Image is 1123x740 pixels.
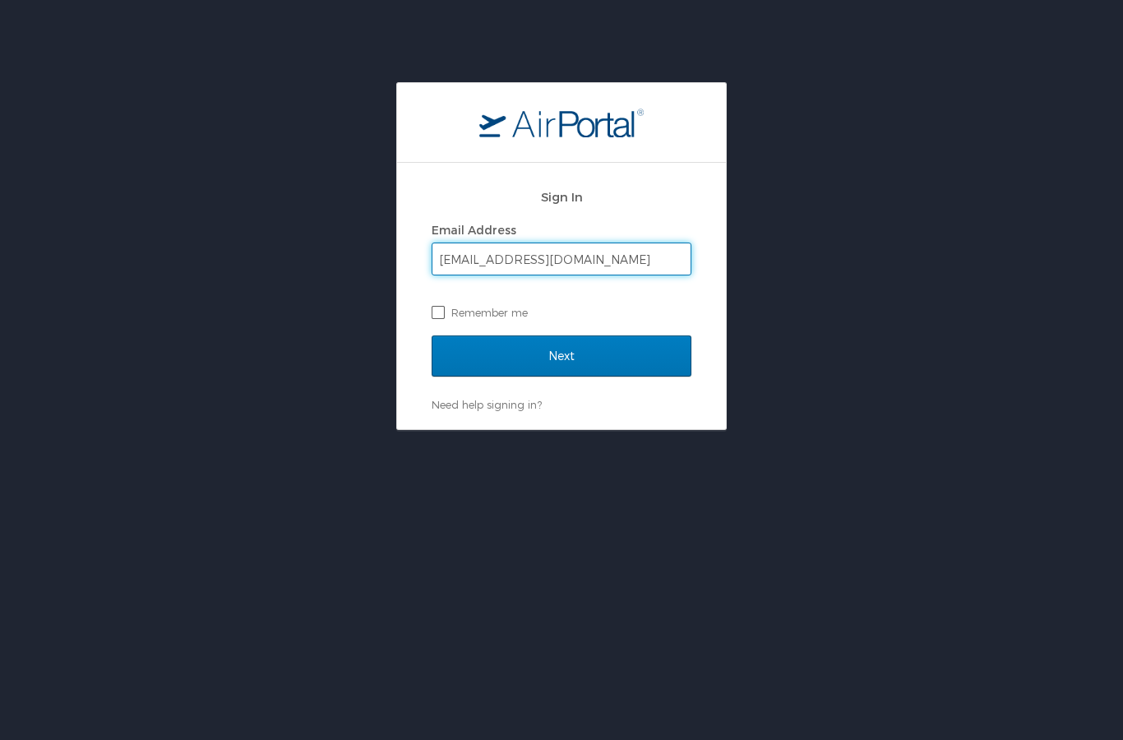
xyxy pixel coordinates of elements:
input: Next [432,335,691,377]
img: logo [479,108,644,137]
label: Remember me [432,300,691,325]
a: Need help signing in? [432,398,542,411]
h2: Sign In [432,187,691,206]
label: Email Address [432,223,516,237]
